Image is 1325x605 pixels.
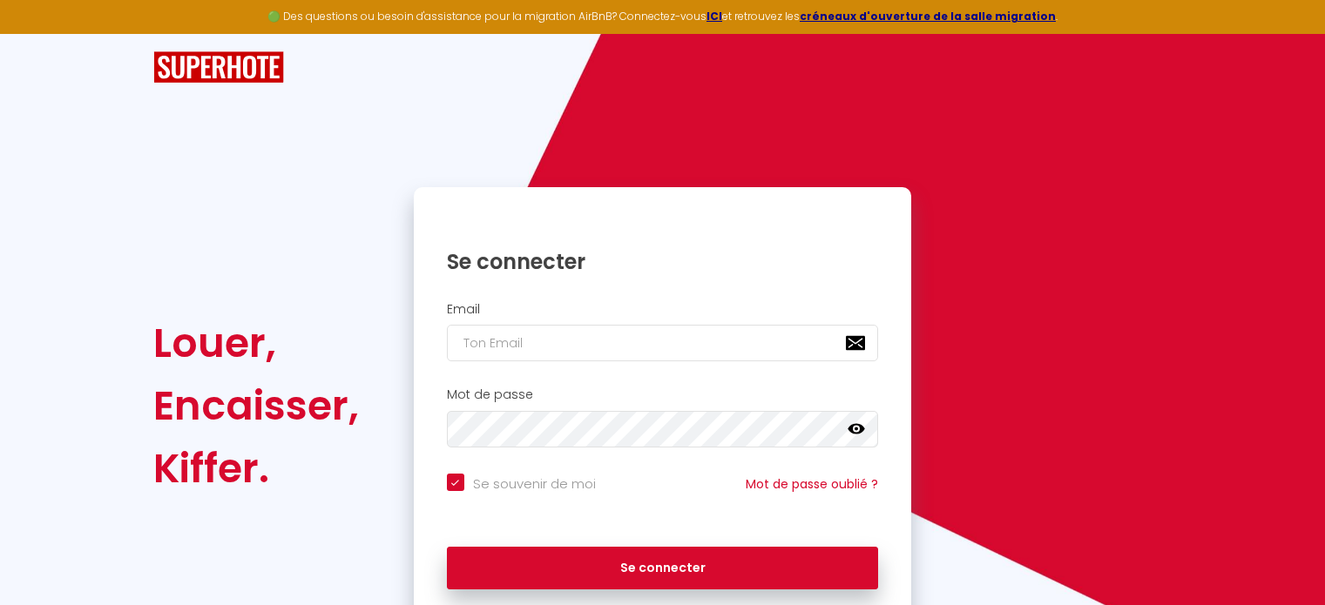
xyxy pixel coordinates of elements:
[153,374,359,437] div: Encaisser,
[447,248,879,275] h1: Se connecter
[447,302,879,317] h2: Email
[746,475,878,493] a: Mot de passe oublié ?
[153,312,359,374] div: Louer,
[153,51,284,84] img: SuperHote logo
[447,547,879,590] button: Se connecter
[706,9,722,24] a: ICI
[800,9,1056,24] a: créneaux d'ouverture de la salle migration
[447,387,879,402] h2: Mot de passe
[153,437,359,500] div: Kiffer.
[447,325,879,361] input: Ton Email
